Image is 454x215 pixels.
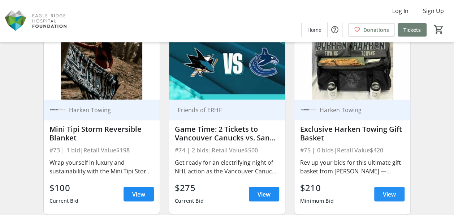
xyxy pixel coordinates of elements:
[49,101,66,118] img: Harken Towing
[300,101,317,118] img: Harken Towing
[175,106,271,113] div: Friends of ERHF
[49,125,154,142] div: Mini Tipi Storm Reversible Blanket
[398,23,427,37] a: Tickets
[44,34,160,100] img: Mini Tipi Storm Reversible Blanket
[294,34,410,100] img: Exclusive Harken Towing Gift Basket
[66,106,145,113] div: Harken Towing
[417,5,450,17] button: Sign Up
[300,181,334,194] div: $210
[49,194,78,207] div: Current Bid
[317,106,396,113] div: Harken Towing
[432,23,445,36] button: Cart
[175,158,279,175] div: Get ready for an electrifying night of NHL action as the Vancouver Canucks take on the San [PERSO...
[300,158,405,175] div: Rev up your bids for this ultimate gift basket from [PERSON_NAME] — perfect for weekend warriors,...
[348,23,395,37] a: Donations
[49,181,78,194] div: $100
[328,22,342,37] button: Help
[175,194,204,207] div: Current Bid
[374,187,405,201] a: View
[363,26,389,34] span: Donations
[175,181,204,194] div: $275
[423,7,444,15] span: Sign Up
[386,5,414,17] button: Log In
[49,158,154,175] div: Wrap yourself in luxury and sustainability with the Mini Tipi Storm Reversible Blanket. Made from...
[383,190,396,198] span: View
[175,125,279,142] div: Game Time: 2 Tickets to Vancouver Canucks vs. San [PERSON_NAME] Sharks
[49,145,154,155] div: #73 | 1 bid | Retail Value $198
[258,190,271,198] span: View
[300,125,405,142] div: Exclusive Harken Towing Gift Basket
[4,3,69,39] img: Eagle Ridge Hospital Foundation's Logo
[392,7,408,15] span: Log In
[302,23,327,37] a: Home
[124,187,154,201] a: View
[300,194,334,207] div: Minimum Bid
[403,26,421,34] span: Tickets
[300,145,405,155] div: #75 | 0 bids | Retail Value $420
[132,190,145,198] span: View
[307,26,321,34] span: Home
[169,34,285,100] img: Game Time: 2 Tickets to Vancouver Canucks vs. San Jose Sharks
[249,187,279,201] a: View
[175,145,279,155] div: #74 | 2 bids | Retail Value $500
